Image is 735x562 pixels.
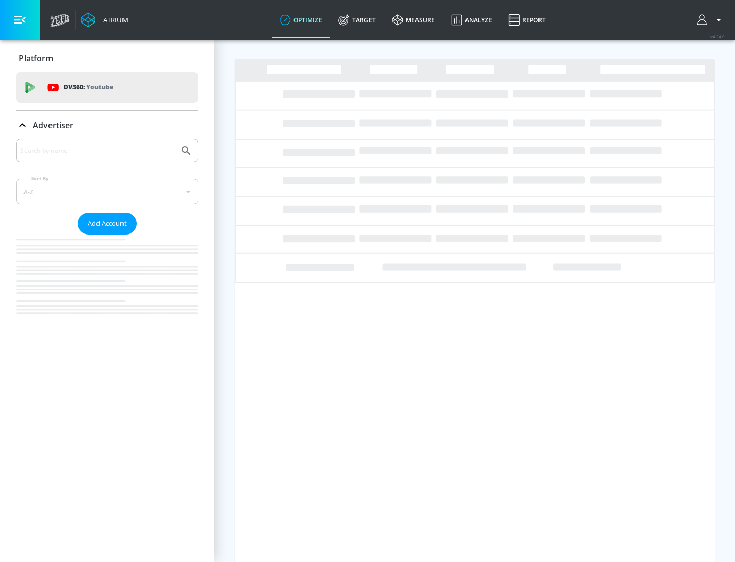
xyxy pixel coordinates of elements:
a: Analyze [443,2,500,38]
div: DV360: Youtube [16,72,198,103]
div: A-Z [16,179,198,204]
p: Advertiser [33,120,73,131]
div: Advertiser [16,139,198,334]
div: Platform [16,44,198,73]
p: Youtube [86,82,113,92]
span: Add Account [88,218,127,229]
p: Platform [19,53,53,64]
a: Report [500,2,554,38]
nav: list of Advertiser [16,235,198,334]
label: Sort By [29,175,51,182]
div: Atrium [99,15,128,25]
div: Advertiser [16,111,198,139]
a: Target [330,2,384,38]
a: measure [384,2,443,38]
input: Search by name [20,144,175,157]
a: Atrium [81,12,128,28]
button: Add Account [78,213,137,235]
p: DV360: [64,82,113,93]
a: optimize [272,2,330,38]
span: v 4.24.0 [710,34,725,39]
